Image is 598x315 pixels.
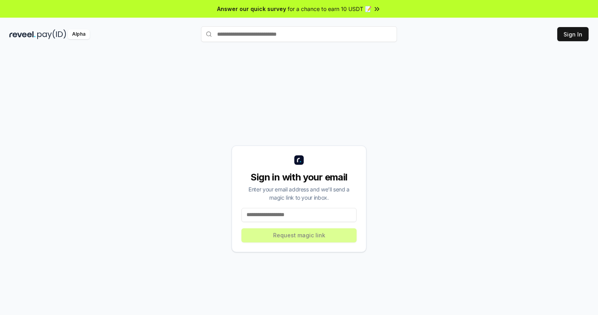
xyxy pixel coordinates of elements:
img: reveel_dark [9,29,36,39]
div: Sign in with your email [241,171,357,184]
span: Answer our quick survey [217,5,286,13]
button: Sign In [557,27,589,41]
img: logo_small [294,155,304,165]
div: Enter your email address and we’ll send a magic link to your inbox. [241,185,357,202]
span: for a chance to earn 10 USDT 📝 [288,5,371,13]
div: Alpha [68,29,90,39]
img: pay_id [37,29,66,39]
